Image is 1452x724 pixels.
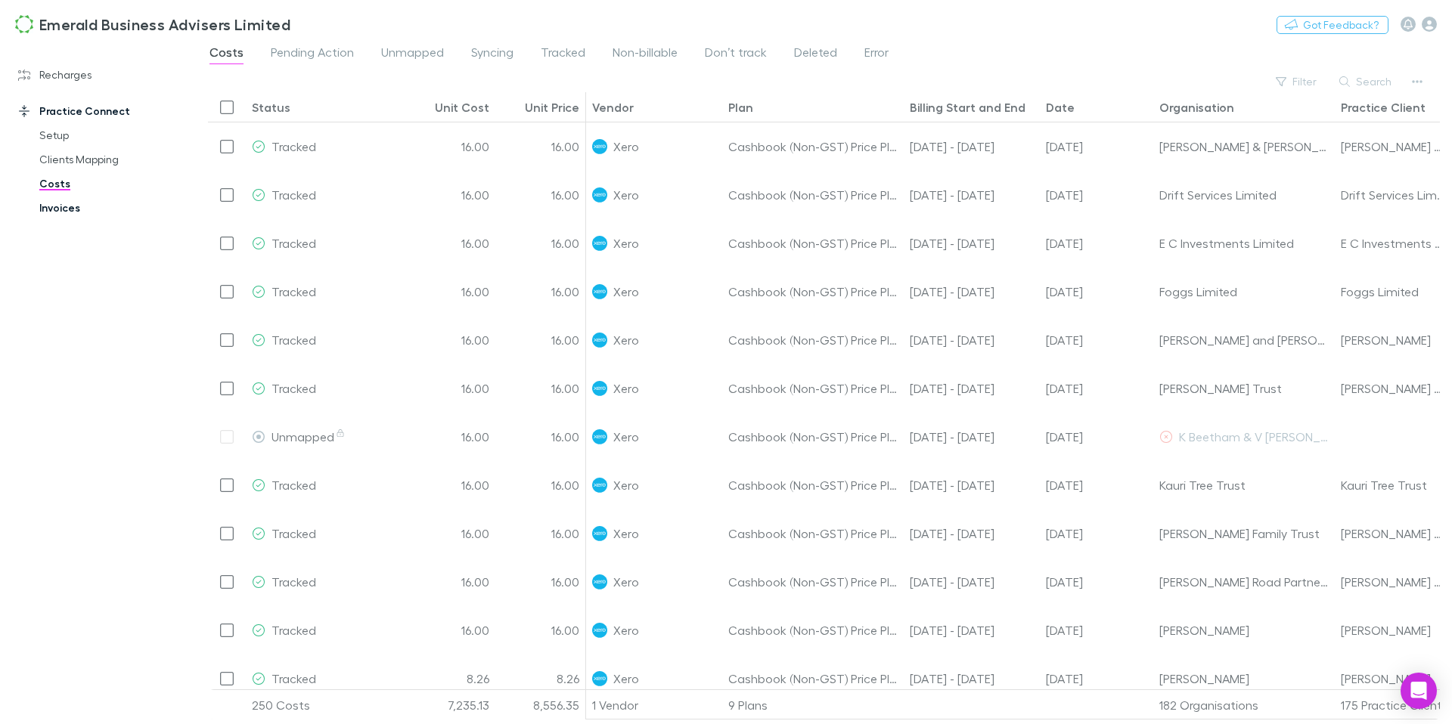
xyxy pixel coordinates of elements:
[592,139,607,154] img: Xero's Logo
[405,364,495,413] div: 16.00
[1341,171,1445,218] div: Drift Services Limited
[904,413,1040,461] div: 07 Sep - 06 Oct 25
[1341,364,1445,412] div: [PERSON_NAME] Fencing Limited
[15,15,33,33] img: Emerald Business Advisers Limited's Logo
[3,63,193,87] a: Recharges
[1159,509,1329,557] div: [PERSON_NAME] Family Trust
[586,690,722,720] div: 1 Vendor
[904,316,1040,364] div: 07 Sep - 06 Oct 25
[3,99,193,123] a: Practice Connect
[592,671,607,686] img: Xero's Logo
[722,316,904,364] div: Cashbook (Non-GST) Price Plan
[592,284,607,299] img: Xero's Logo
[271,671,316,685] span: Tracked
[405,690,495,720] div: 7,235.13
[613,219,638,267] span: Xero
[271,45,354,64] span: Pending Action
[904,268,1040,316] div: 07 Sep - 06 Oct 25
[904,558,1040,606] div: 07 Sep - 06 Oct 25
[1159,654,1329,702] div: [PERSON_NAME]
[592,526,607,541] img: Xero's Logo
[1341,268,1419,315] div: Foggs Limited
[405,219,495,268] div: 16.00
[1341,219,1445,267] div: E C Investments Limited
[904,461,1040,509] div: 07 Sep - 06 Oct 25
[1341,654,1431,702] div: [PERSON_NAME]
[904,654,1040,703] div: 22 Aug - 06 Sep 25
[541,45,585,64] span: Tracked
[1341,122,1445,170] div: [PERSON_NAME] & [PERSON_NAME]
[592,333,607,348] img: Xero's Logo
[910,100,1025,115] div: Billing Start and End
[613,654,638,702] span: Xero
[613,316,638,364] span: Xero
[592,187,607,203] img: Xero's Logo
[1268,73,1326,91] button: Filter
[435,100,489,115] div: Unit Cost
[722,413,904,461] div: Cashbook (Non-GST) Price Plan
[405,558,495,606] div: 16.00
[1159,219,1329,267] div: E C Investments Limited
[495,413,586,461] div: 16.00
[271,526,316,540] span: Tracked
[592,429,607,444] img: Xero's Logo
[381,45,444,64] span: Unmapped
[1040,364,1153,413] div: 07 Sep 2025
[246,690,405,720] div: 250 Costs
[252,100,290,115] div: Status
[1341,606,1431,654] div: [PERSON_NAME]
[1277,16,1388,34] button: Got Feedback?
[613,558,638,605] span: Xero
[1040,558,1153,606] div: 07 Sep 2025
[1040,316,1153,364] div: 07 Sep 2025
[722,654,904,703] div: Cashbook (Non-GST) Price Plan
[1159,316,1329,364] div: [PERSON_NAME] and [PERSON_NAME]
[592,623,607,638] img: Xero's Logo
[722,268,904,316] div: Cashbook (Non-GST) Price Plan
[525,100,579,115] div: Unit Price
[722,690,904,720] div: 9 Plans
[495,690,586,720] div: 8,556.35
[904,364,1040,413] div: 07 Sep - 06 Oct 25
[495,316,586,364] div: 16.00
[1341,461,1427,509] div: Kauri Tree Trust
[1040,509,1153,558] div: 07 Sep 2025
[24,172,193,196] a: Costs
[271,139,316,153] span: Tracked
[405,122,495,171] div: 16.00
[271,429,346,444] span: Unmapped
[613,413,638,460] span: Xero
[1332,73,1401,91] button: Search
[405,461,495,509] div: 16.00
[722,558,904,606] div: Cashbook (Non-GST) Price Plan
[904,171,1040,219] div: 07 Sep - 06 Oct 25
[24,147,193,172] a: Clients Mapping
[495,606,586,654] div: 16.00
[1153,690,1335,720] div: 182 Organisations
[722,509,904,558] div: Cashbook (Non-GST) Price Plan
[405,171,495,219] div: 16.00
[904,219,1040,268] div: 07 Sep - 06 Oct 25
[705,45,767,64] span: Don’t track
[728,100,753,115] div: Plan
[405,654,495,703] div: 8.26
[495,558,586,606] div: 16.00
[864,45,889,64] span: Error
[1159,461,1329,509] div: Kauri Tree Trust
[1159,268,1329,315] div: Foggs Limited
[794,45,837,64] span: Deleted
[405,316,495,364] div: 16.00
[24,196,193,220] a: Invoices
[495,364,586,413] div: 16.00
[722,606,904,654] div: Cashbook (Non-GST) Price Plan
[495,654,586,703] div: 8.26
[271,284,316,299] span: Tracked
[405,509,495,558] div: 16.00
[405,606,495,654] div: 16.00
[1159,558,1329,605] div: [PERSON_NAME] Road Partnership
[722,171,904,219] div: Cashbook (Non-GST) Price Plan
[1040,606,1153,654] div: 07 Sep 2025
[904,509,1040,558] div: 07 Sep - 06 Oct 25
[613,45,678,64] span: Non-billable
[1040,219,1153,268] div: 07 Sep 2025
